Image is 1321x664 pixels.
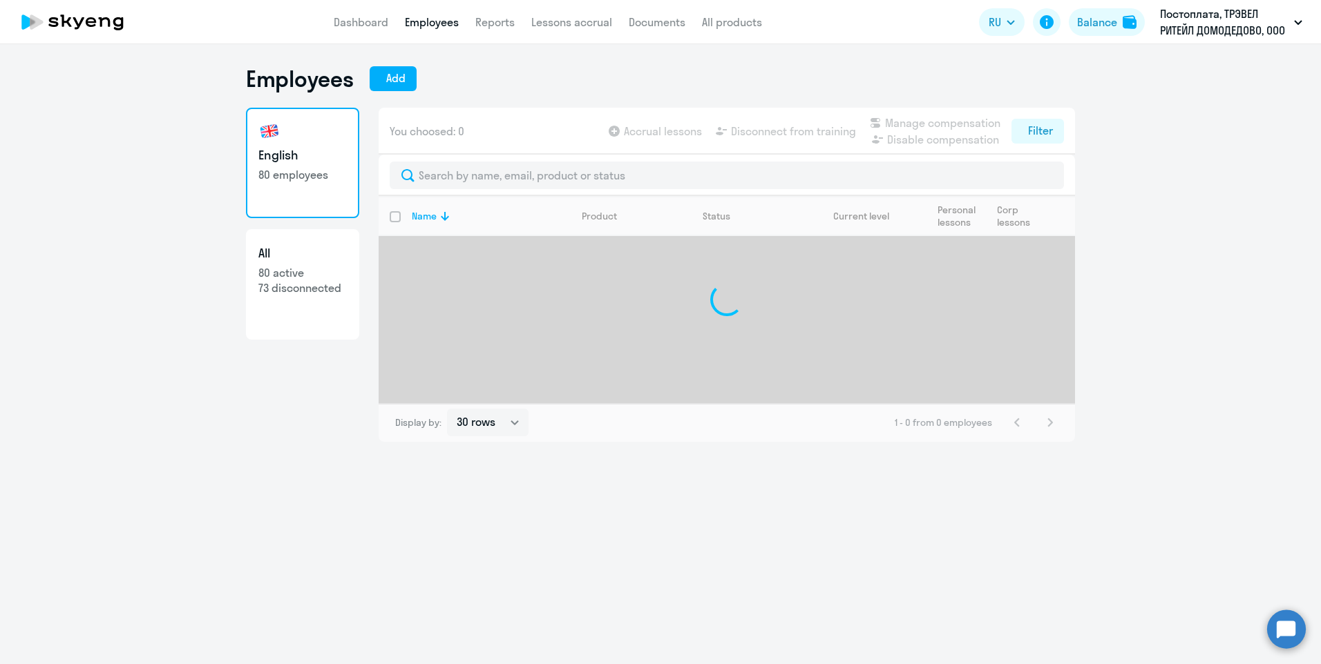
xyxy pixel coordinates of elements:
h3: All [258,244,347,262]
a: Dashboard [334,15,388,29]
a: Employees [405,15,459,29]
button: Balancebalance [1069,8,1145,36]
p: 80 active [258,265,347,280]
h3: English [258,146,347,164]
div: Status [703,210,730,222]
a: All80 active73 disconnected [246,229,359,340]
div: Filter [1028,122,1053,139]
a: All products [702,15,762,29]
div: Current level [833,210,889,222]
span: Display by: [395,416,441,429]
a: Documents [629,15,685,29]
div: Name [412,210,437,222]
div: Current level [809,210,926,222]
a: Lessons accrual [531,15,612,29]
div: Product [582,210,617,222]
span: 1 - 0 from 0 employees [895,416,992,429]
button: Add [370,66,417,91]
p: 80 employees [258,167,347,182]
button: RU [979,8,1025,36]
button: Filter [1011,119,1064,144]
a: English80 employees [246,108,359,218]
p: 73 disconnected [258,280,347,295]
div: Corp lessons [997,204,1036,228]
div: Add [386,70,406,86]
img: balance [1123,15,1137,29]
span: You choosed: 0 [390,123,464,139]
div: Name [412,210,570,222]
div: Personal lessons [938,204,985,228]
p: Постоплата, ТРЭВЕЛ РИТЕЙЛ ДОМОДЕДОВО, ООО [1160,6,1289,39]
h1: Employees [246,65,353,92]
div: Balance [1077,14,1117,30]
button: Постоплата, ТРЭВЕЛ РИТЕЙЛ ДОМОДЕДОВО, ООО [1153,6,1309,39]
span: RU [989,14,1001,30]
input: Search by name, email, product or status [390,162,1064,189]
img: english [258,120,281,142]
a: Reports [475,15,515,29]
